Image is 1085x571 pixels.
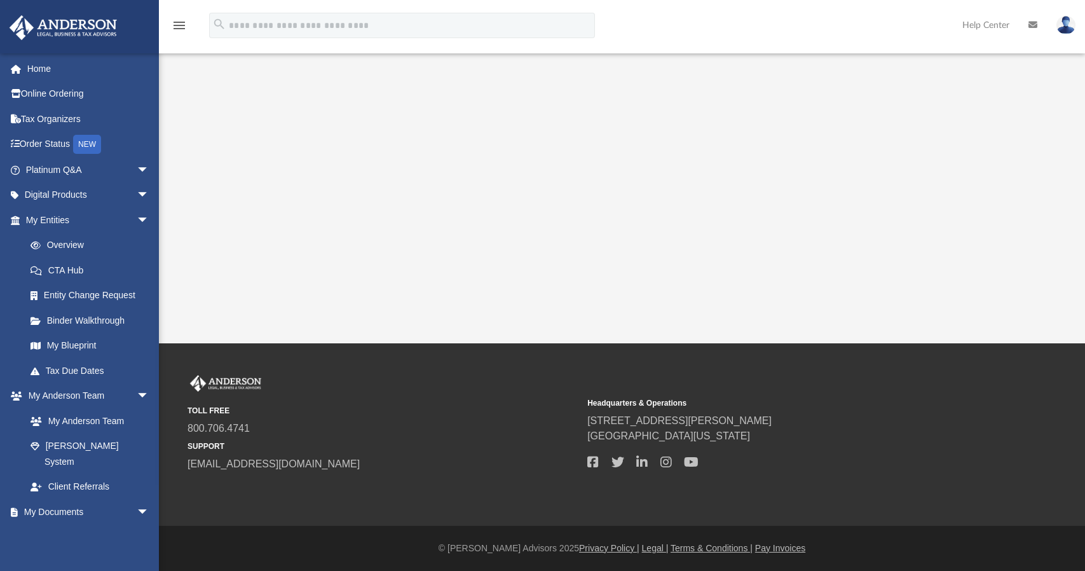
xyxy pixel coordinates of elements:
[18,434,162,474] a: [PERSON_NAME] System
[159,542,1085,555] div: © [PERSON_NAME] Advisors 2025
[9,157,168,182] a: Platinum Q&Aarrow_drop_down
[9,132,168,158] a: Order StatusNEW
[9,81,168,107] a: Online Ordering
[755,543,805,553] a: Pay Invoices
[212,17,226,31] i: search
[18,358,168,383] a: Tax Due Dates
[18,258,168,283] a: CTA Hub
[18,233,168,258] a: Overview
[137,207,162,233] span: arrow_drop_down
[9,383,162,409] a: My Anderson Teamarrow_drop_down
[9,56,168,81] a: Home
[9,106,168,132] a: Tax Organizers
[671,543,753,553] a: Terms & Conditions |
[188,458,360,469] a: [EMAIL_ADDRESS][DOMAIN_NAME]
[137,383,162,409] span: arrow_drop_down
[18,474,162,500] a: Client Referrals
[188,441,578,452] small: SUPPORT
[137,499,162,525] span: arrow_drop_down
[188,423,250,434] a: 800.706.4741
[9,499,162,525] a: My Documentsarrow_drop_down
[579,543,639,553] a: Privacy Policy |
[18,408,156,434] a: My Anderson Team
[188,405,578,416] small: TOLL FREE
[9,182,168,208] a: Digital Productsarrow_drop_down
[137,182,162,209] span: arrow_drop_down
[18,333,162,359] a: My Blueprint
[1056,16,1075,34] img: User Pic
[587,415,772,426] a: [STREET_ADDRESS][PERSON_NAME]
[172,18,187,33] i: menu
[6,15,121,40] img: Anderson Advisors Platinum Portal
[73,135,101,154] div: NEW
[18,308,168,333] a: Binder Walkthrough
[172,24,187,33] a: menu
[587,397,978,409] small: Headquarters & Operations
[642,543,669,553] a: Legal |
[188,375,264,392] img: Anderson Advisors Platinum Portal
[18,525,156,550] a: Box
[587,430,750,441] a: [GEOGRAPHIC_DATA][US_STATE]
[137,157,162,183] span: arrow_drop_down
[9,207,168,233] a: My Entitiesarrow_drop_down
[18,283,168,308] a: Entity Change Request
